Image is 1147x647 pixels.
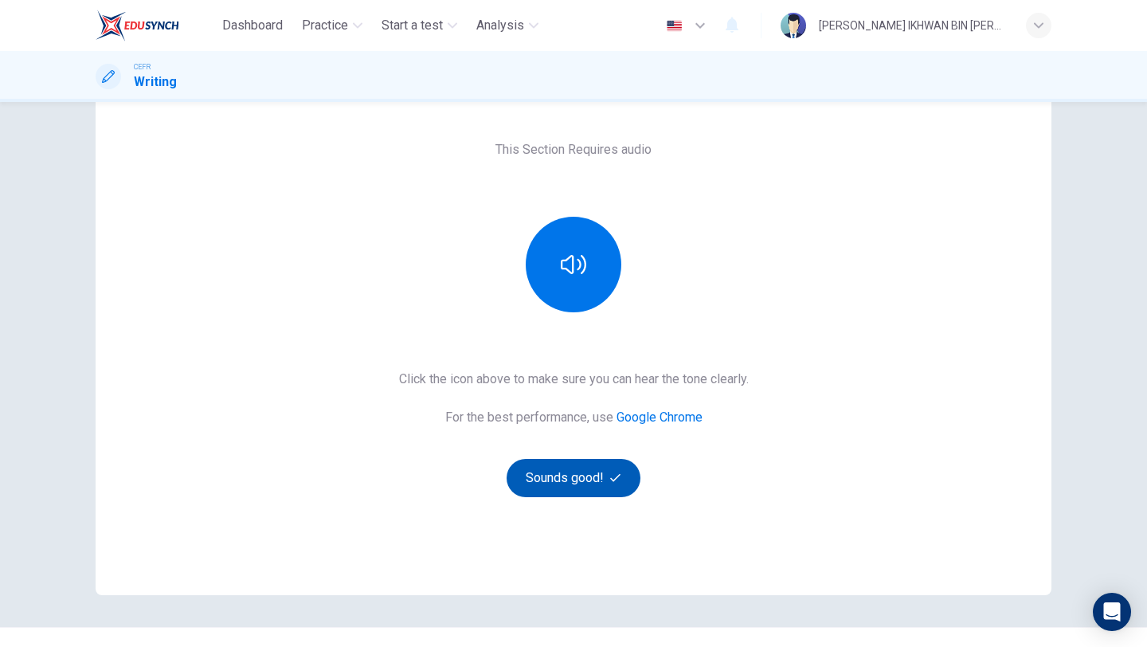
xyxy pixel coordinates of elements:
[617,410,703,425] a: Google Chrome
[445,408,703,427] h6: For the best performance, use
[96,10,216,41] a: EduSynch logo
[302,16,348,35] span: Practice
[495,140,652,159] h6: This Section Requires audio
[96,10,179,41] img: EduSynch logo
[781,13,806,38] img: Profile picture
[222,16,283,35] span: Dashboard
[296,11,369,40] button: Practice
[399,370,749,389] h6: Click the icon above to make sure you can hear the tone clearly.
[476,16,524,35] span: Analysis
[134,61,151,73] span: CEFR
[819,16,1007,35] div: [PERSON_NAME] IKHWAN BIN [PERSON_NAME]
[216,11,289,40] button: Dashboard
[664,20,684,32] img: en
[1093,593,1131,631] div: Open Intercom Messenger
[134,73,177,92] h1: Writing
[470,11,545,40] button: Analysis
[382,16,443,35] span: Start a test
[375,11,464,40] button: Start a test
[507,459,640,497] button: Sounds good!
